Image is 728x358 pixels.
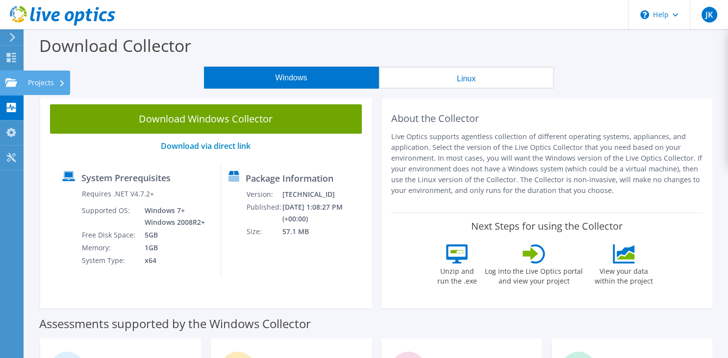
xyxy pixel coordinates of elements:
td: Size: [246,225,282,238]
td: 5GB [137,229,207,241]
h2: About the Collector [391,113,703,124]
td: Supported OS: [81,204,137,229]
td: [DATE] 1:08:27 PM (+00:00) [282,201,367,225]
td: 57.1 MB [282,225,367,238]
td: Windows 7+ Windows 2008R2+ [137,204,207,229]
label: Next Steps for using the Collector [471,220,623,232]
td: Memory: [81,241,137,254]
td: Version: [246,188,282,201]
label: View your data within the project [588,263,659,286]
td: x64 [137,254,207,267]
label: Requires .NET V4.7.2+ [82,189,154,199]
td: 1GB [137,241,207,254]
label: Unzip and run the .exe [434,263,479,286]
td: System Type: [81,254,137,267]
td: Published: [246,201,282,225]
a: Download via direct link [161,141,251,151]
span: JK [702,7,717,23]
label: Assessments supported by the Windows Collector [39,319,311,329]
p: Live Optics supports agentless collection of different operating systems, appliances, and applica... [391,131,703,196]
button: Linux [379,67,554,89]
button: Windows [204,67,379,89]
label: Log into the Live Optics portal and view your project [484,263,583,286]
div: Projects [23,71,70,95]
td: Free Disk Space: [81,229,137,241]
label: System Prerequisites [81,173,171,183]
label: Download Collector [39,34,191,57]
a: Download Windows Collector [50,104,362,134]
td: [TECHNICAL_ID] [282,188,367,201]
svg: \n [640,10,649,19]
label: Package Information [246,173,333,183]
